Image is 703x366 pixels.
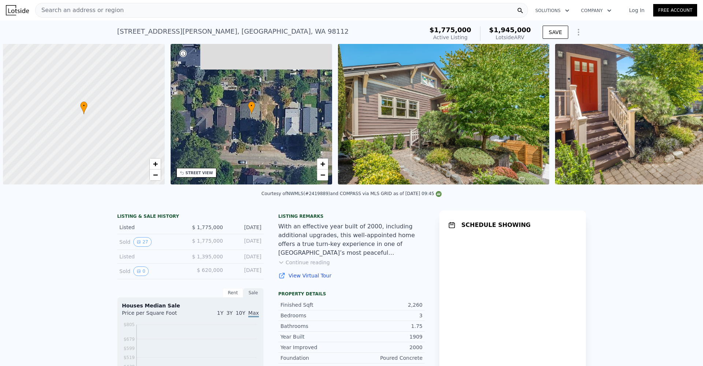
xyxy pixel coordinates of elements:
button: Solutions [529,4,575,17]
div: Year Built [280,333,351,340]
span: + [320,159,325,168]
div: Bathrooms [280,322,351,330]
span: $1,775,000 [429,26,471,34]
div: Property details [278,291,425,297]
span: $1,945,000 [489,26,531,34]
div: • [248,101,255,114]
span: 3Y [226,310,233,316]
a: Free Account [653,4,697,16]
tspan: $805 [123,322,135,327]
span: − [320,170,325,179]
img: NWMLS Logo [436,191,442,197]
button: Company [575,4,617,17]
img: Lotside [6,5,29,15]
div: Houses Median Sale [122,302,259,309]
div: [DATE] [229,266,261,276]
div: Listing remarks [278,213,425,219]
a: Zoom in [150,158,161,169]
div: LISTING & SALE HISTORY [117,213,264,221]
button: View historical data [133,266,149,276]
div: Listed [119,253,185,260]
span: Search an address or region [36,6,124,15]
div: [STREET_ADDRESS][PERSON_NAME] , [GEOGRAPHIC_DATA] , WA 98112 [117,26,349,37]
span: 10Y [236,310,245,316]
h1: SCHEDULE SHOWING [461,221,531,229]
div: Sale [243,288,264,298]
div: Lotside ARV [489,34,531,41]
div: Price per Square Foot [122,309,190,321]
span: Active Listing [433,34,468,40]
a: Log In [620,7,653,14]
span: $ 620,000 [197,267,223,273]
div: Foundation [280,354,351,362]
div: With an effective year built of 2000, including additional upgrades, this well-appointed home off... [278,222,425,257]
button: SAVE [543,26,568,39]
span: $ 1,775,000 [192,238,223,244]
span: $ 1,775,000 [192,224,223,230]
div: Listed [119,224,185,231]
div: [DATE] [229,253,261,260]
div: 1909 [351,333,423,340]
a: View Virtual Tour [278,272,425,279]
div: 2,260 [351,301,423,309]
a: Zoom in [317,158,328,169]
div: Rent [223,288,243,298]
span: 1Y [217,310,223,316]
div: • [80,101,88,114]
div: [DATE] [229,237,261,247]
button: View historical data [133,237,151,247]
div: Courtesy of NWMLS (#2419889) and COMPASS via MLS GRID as of [DATE] 09:45 [261,191,442,196]
div: Bedrooms [280,312,351,319]
div: Sold [119,266,185,276]
div: 2000 [351,344,423,351]
span: − [153,170,157,179]
div: [DATE] [229,224,261,231]
div: Finished Sqft [280,301,351,309]
div: 3 [351,312,423,319]
span: • [80,102,88,109]
span: • [248,102,255,109]
img: Sale: 167451595 Parcel: 97923253 [338,44,549,184]
span: $ 1,395,000 [192,254,223,259]
span: Max [248,310,259,317]
button: Continue reading [278,259,330,266]
div: 1.75 [351,322,423,330]
div: Year Improved [280,344,351,351]
tspan: $519 [123,355,135,360]
tspan: $599 [123,346,135,351]
tspan: $679 [123,337,135,342]
button: Show Options [571,25,586,40]
div: STREET VIEW [186,170,213,176]
div: Poured Concrete [351,354,423,362]
a: Zoom out [150,169,161,180]
a: Zoom out [317,169,328,180]
span: + [153,159,157,168]
div: Sold [119,237,185,247]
